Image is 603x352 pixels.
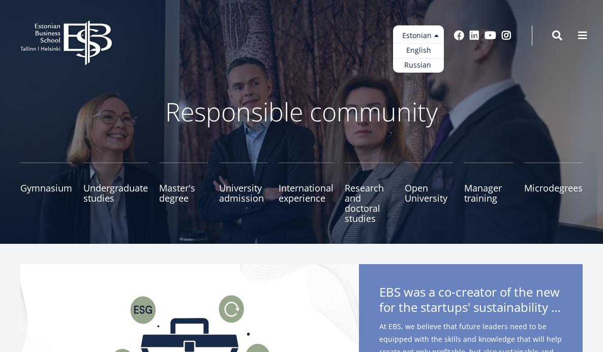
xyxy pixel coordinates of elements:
font: Microdegrees [524,182,583,194]
a: Open University [405,163,454,223]
font: University admission [219,182,264,204]
a: Russian [393,58,444,73]
font: International experience [279,182,334,204]
font: Responsible community [165,94,438,129]
font: Open University [405,182,447,204]
font: Gymnasium [20,182,72,194]
font: Undergraduate studies [83,182,148,204]
font: Research and doctoral studies [345,182,384,225]
a: International experience [279,163,334,223]
font: Master's degree [159,182,195,204]
font: for the startups' sustainability toolbox [379,299,594,315]
font: Russian [404,60,431,70]
a: Manager training [464,163,513,223]
a: University admission [219,163,268,223]
font: Manager training [464,182,502,204]
font: English [406,45,431,55]
a: Undergraduate studies [83,163,148,223]
a: English [393,43,444,58]
a: Research and doctoral studies [345,163,394,223]
a: Gymnasium [20,163,72,223]
a: Microdegrees [524,163,583,223]
a: Master's degree [159,163,208,223]
font: EBS was a co-creator of the new [379,283,560,300]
